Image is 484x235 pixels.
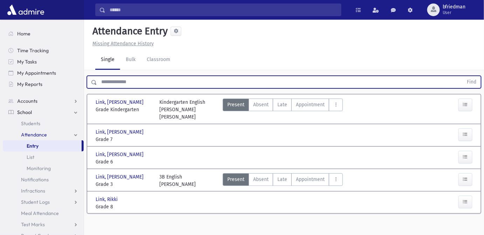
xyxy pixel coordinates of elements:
[3,56,84,67] a: My Tasks
[90,41,154,47] a: Missing Attendance History
[3,95,84,107] a: Accounts
[227,176,244,183] span: Present
[3,118,84,129] a: Students
[3,67,84,79] a: My Appointments
[3,140,82,152] a: Entry
[3,196,84,208] a: Student Logs
[253,176,269,183] span: Absent
[96,196,119,203] span: Link, Rikki
[17,98,37,104] span: Accounts
[463,76,481,88] button: Find
[277,176,287,183] span: Late
[3,174,84,185] a: Notifications
[90,25,168,37] h5: Attendance Entry
[3,219,84,230] a: Test Marks
[17,81,42,87] span: My Reports
[96,136,153,143] span: Grade 7
[6,3,46,17] img: AdmirePro
[27,143,39,149] span: Entry
[3,28,84,39] a: Home
[96,158,153,166] span: Grade 6
[3,152,84,163] a: List
[17,59,37,65] span: My Tasks
[3,163,84,174] a: Monitoring
[27,165,51,172] span: Monitoring
[95,50,120,70] a: Single
[3,45,84,56] a: Time Tracking
[96,99,145,106] span: Link, [PERSON_NAME]
[96,181,153,188] span: Grade 3
[21,199,50,205] span: Student Logs
[3,129,84,140] a: Attendance
[21,176,49,183] span: Notifications
[105,4,341,16] input: Search
[141,50,176,70] a: Classroom
[120,50,141,70] a: Bulk
[253,101,269,108] span: Absent
[21,188,45,194] span: Infractions
[21,210,59,216] span: Meal Attendance
[96,173,145,181] span: Link, [PERSON_NAME]
[96,128,145,136] span: Link, [PERSON_NAME]
[227,101,244,108] span: Present
[160,173,196,188] div: 3B English [PERSON_NAME]
[443,4,466,10] span: bfriedman
[92,41,154,47] u: Missing Attendance History
[296,101,325,108] span: Appointment
[3,79,84,90] a: My Reports
[160,99,217,121] div: Kindergarten English [PERSON_NAME] [PERSON_NAME]
[17,109,32,115] span: School
[443,10,466,15] span: User
[17,31,30,37] span: Home
[296,176,325,183] span: Appointment
[21,132,47,138] span: Attendance
[3,185,84,196] a: Infractions
[17,70,56,76] span: My Appointments
[3,107,84,118] a: School
[27,154,34,160] span: List
[223,173,343,188] div: AttTypes
[96,106,153,113] span: Grade Kindergarten
[96,203,153,210] span: Grade 8
[277,101,287,108] span: Late
[21,120,40,127] span: Students
[223,99,343,121] div: AttTypes
[3,208,84,219] a: Meal Attendance
[21,221,45,228] span: Test Marks
[17,47,49,54] span: Time Tracking
[96,151,145,158] span: Link, [PERSON_NAME]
